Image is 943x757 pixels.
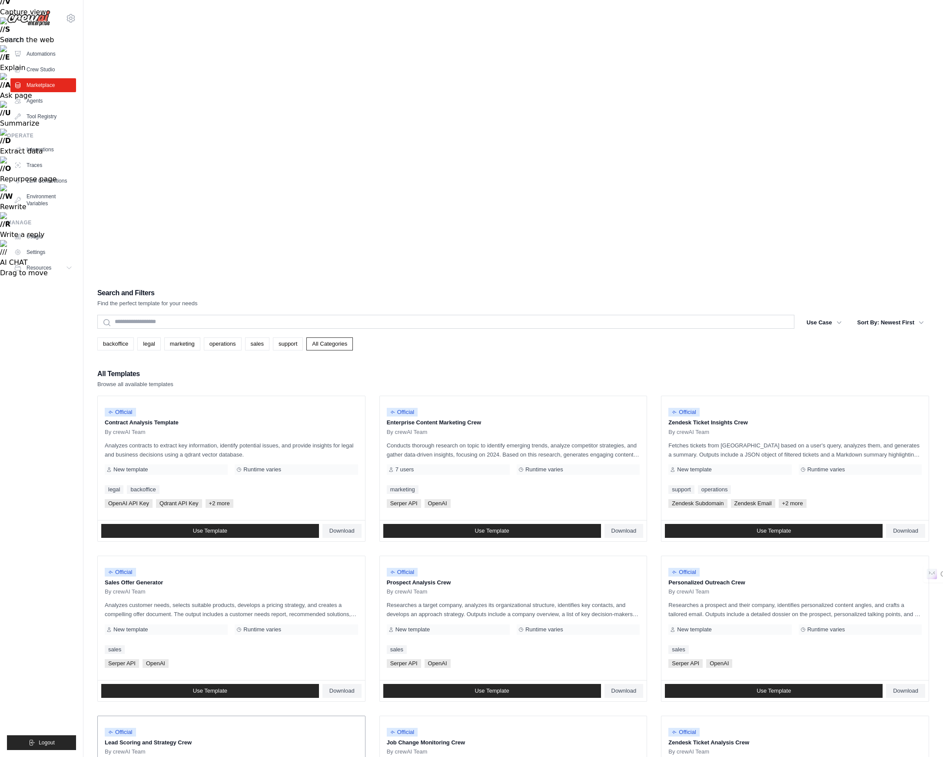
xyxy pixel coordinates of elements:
span: Official [105,728,136,737]
a: sales [245,337,269,350]
p: Personalized Outreach Crew [668,578,922,587]
span: Official [668,728,700,737]
span: New template [677,626,711,633]
span: +2 more [779,499,807,508]
p: Contract Analysis Template [105,418,358,427]
span: Logout [39,739,55,746]
span: Zendesk Email [731,499,775,508]
p: Analyzes customer needs, selects suitable products, develops a pricing strategy, and creates a co... [105,600,358,619]
span: Use Template [475,527,509,534]
a: operations [698,485,731,494]
p: Lead Scoring and Strategy Crew [105,738,358,747]
a: Download [886,684,925,698]
p: Find the perfect template for your needs [97,299,198,308]
span: Serper API [105,659,139,668]
a: support [273,337,303,350]
span: Download [611,527,637,534]
a: sales [387,645,407,654]
a: Use Template [101,524,319,538]
span: Serper API [387,499,421,508]
h2: All Templates [97,368,173,380]
span: Use Template [475,687,509,694]
a: Download [322,524,362,538]
p: Researches a prospect and their company, identifies personalized content angles, and crafts a tai... [668,600,922,619]
a: Download [322,684,362,698]
a: sales [668,645,688,654]
a: operations [204,337,242,350]
span: By crewAI Team [668,429,709,436]
a: All Categories [306,337,353,350]
button: Use Case [801,315,847,330]
span: Official [387,568,418,577]
p: Zendesk Ticket Analysis Crew [668,738,922,747]
a: Download [604,684,644,698]
span: Runtime varies [243,626,281,633]
span: Official [105,408,136,417]
a: Use Template [101,684,319,698]
span: Download [329,687,355,694]
a: backoffice [97,337,134,350]
span: Download [893,687,918,694]
a: marketing [387,485,418,494]
span: Official [105,568,136,577]
span: Serper API [668,659,703,668]
p: Analyzes contracts to extract key information, identify potential issues, and provide insights fo... [105,441,358,459]
span: By crewAI Team [387,748,428,755]
a: marketing [164,337,200,350]
a: Download [604,524,644,538]
span: OpenAI [143,659,169,668]
span: By crewAI Team [105,588,146,595]
p: Enterprise Content Marketing Crew [387,418,640,427]
span: Official [668,408,700,417]
a: legal [137,337,160,350]
span: By crewAI Team [387,429,428,436]
span: OpenAI API Key [105,499,153,508]
a: Use Template [383,684,601,698]
a: Use Template [665,684,883,698]
a: legal [105,485,123,494]
span: Download [611,687,637,694]
span: New template [677,466,711,473]
span: Use Template [193,687,227,694]
span: +2 more [206,499,233,508]
span: 7 users [395,466,414,473]
span: Official [387,728,418,737]
p: Fetches tickets from [GEOGRAPHIC_DATA] based on a user's query, analyzes them, and generates a su... [668,441,922,459]
p: Researches a target company, analyzes its organizational structure, identifies key contacts, and ... [387,600,640,619]
span: OpenAI [706,659,732,668]
button: Logout [7,735,76,750]
span: Runtime varies [807,626,845,633]
span: Download [329,527,355,534]
span: OpenAI [425,499,451,508]
span: New template [395,626,430,633]
span: Serper API [387,659,421,668]
span: By crewAI Team [387,588,428,595]
span: Runtime varies [243,466,281,473]
a: sales [105,645,125,654]
span: Download [893,527,918,534]
span: Runtime varies [525,466,563,473]
a: Use Template [383,524,601,538]
a: Download [886,524,925,538]
span: New template [113,626,148,633]
a: backoffice [127,485,159,494]
span: By crewAI Team [105,429,146,436]
p: Browse all available templates [97,380,173,389]
span: New template [113,466,148,473]
h2: Search and Filters [97,287,198,299]
span: By crewAI Team [668,748,709,755]
span: Official [668,568,700,577]
p: Job Change Monitoring Crew [387,738,640,747]
p: Conducts thorough research on topic to identify emerging trends, analyze competitor strategies, a... [387,441,640,459]
span: Use Template [757,527,791,534]
p: Prospect Analysis Crew [387,578,640,587]
span: Official [387,408,418,417]
span: Qdrant API Key [156,499,202,508]
span: Runtime varies [525,626,563,633]
span: Zendesk Subdomain [668,499,727,508]
a: Use Template [665,524,883,538]
span: OpenAI [425,659,451,668]
span: Use Template [193,527,227,534]
span: Use Template [757,687,791,694]
span: Runtime varies [807,466,845,473]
